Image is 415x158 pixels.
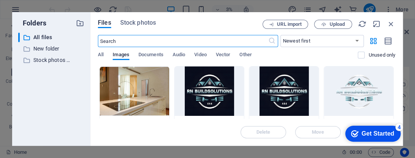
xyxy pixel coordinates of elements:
[6,4,61,20] div: Get Started 4 items remaining, 20% complete
[173,50,185,61] span: Audio
[33,33,70,42] p: All files
[56,2,64,9] div: 4
[18,44,84,54] div: New folder
[33,56,70,65] p: Stock photos & videos
[239,50,252,61] span: Other
[22,8,55,15] div: Get Started
[98,18,111,27] span: Files
[113,50,129,61] span: Images
[18,33,20,42] div: ​
[314,20,352,29] button: Upload
[76,19,84,27] i: Create new folder
[329,22,345,27] span: Upload
[216,50,231,61] span: Vector
[277,22,302,27] span: URL import
[387,20,395,28] i: Close
[18,55,84,65] div: Stock photos & videos
[33,44,70,53] p: New folder
[358,20,366,28] i: Reload
[263,20,308,29] button: URL import
[373,20,381,28] i: Minimize
[18,55,70,65] div: Stock photos & videos
[98,35,268,47] input: Search
[120,18,156,27] span: Stock photos
[194,50,206,61] span: Video
[368,52,395,58] p: Displays only files that are not in use on the website. Files added during this session can still...
[98,50,104,61] span: All
[138,50,163,61] span: Documents
[18,18,46,28] p: Folders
